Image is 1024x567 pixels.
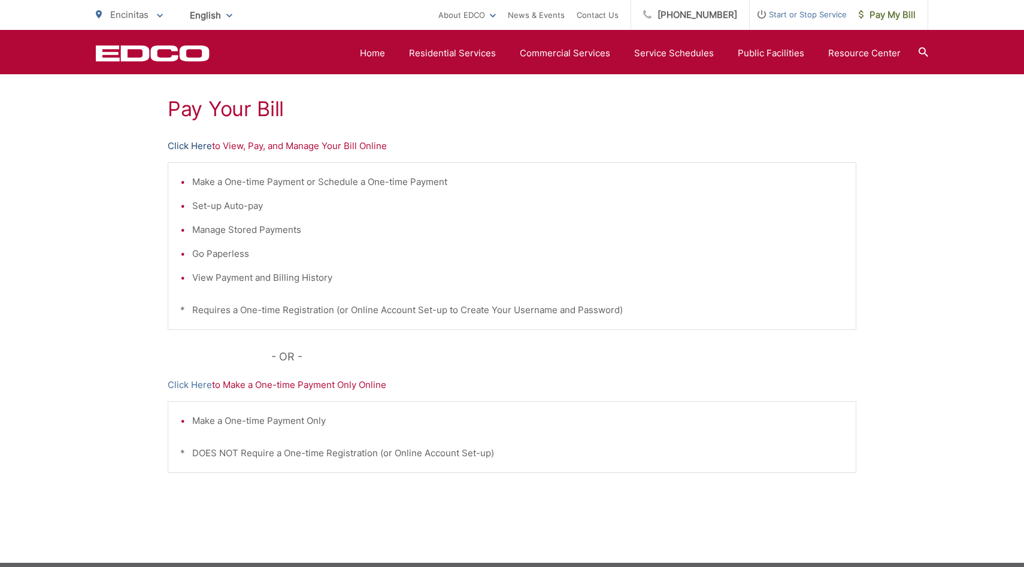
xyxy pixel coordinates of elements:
p: - OR - [271,348,857,366]
span: English [181,5,241,26]
h1: Pay Your Bill [168,97,856,121]
a: Click Here [168,139,212,153]
li: Make a One-time Payment or Schedule a One-time Payment [192,175,844,189]
li: Set-up Auto-pay [192,199,844,213]
p: to Make a One-time Payment Only Online [168,378,856,392]
span: Pay My Bill [859,8,916,22]
span: Encinitas [110,9,149,20]
p: to View, Pay, and Manage Your Bill Online [168,139,856,153]
a: Contact Us [577,8,619,22]
li: Go Paperless [192,247,844,261]
a: EDCD logo. Return to the homepage. [96,45,210,62]
a: News & Events [508,8,565,22]
a: Public Facilities [738,46,804,60]
a: Home [360,46,385,60]
li: View Payment and Billing History [192,271,844,285]
a: Commercial Services [520,46,610,60]
a: Resource Center [828,46,901,60]
a: About EDCO [438,8,496,22]
a: Click Here [168,378,212,392]
a: Service Schedules [634,46,714,60]
li: Manage Stored Payments [192,223,844,237]
p: * Requires a One-time Registration (or Online Account Set-up to Create Your Username and Password) [180,303,844,317]
li: Make a One-time Payment Only [192,414,844,428]
p: * DOES NOT Require a One-time Registration (or Online Account Set-up) [180,446,844,460]
a: Residential Services [409,46,496,60]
